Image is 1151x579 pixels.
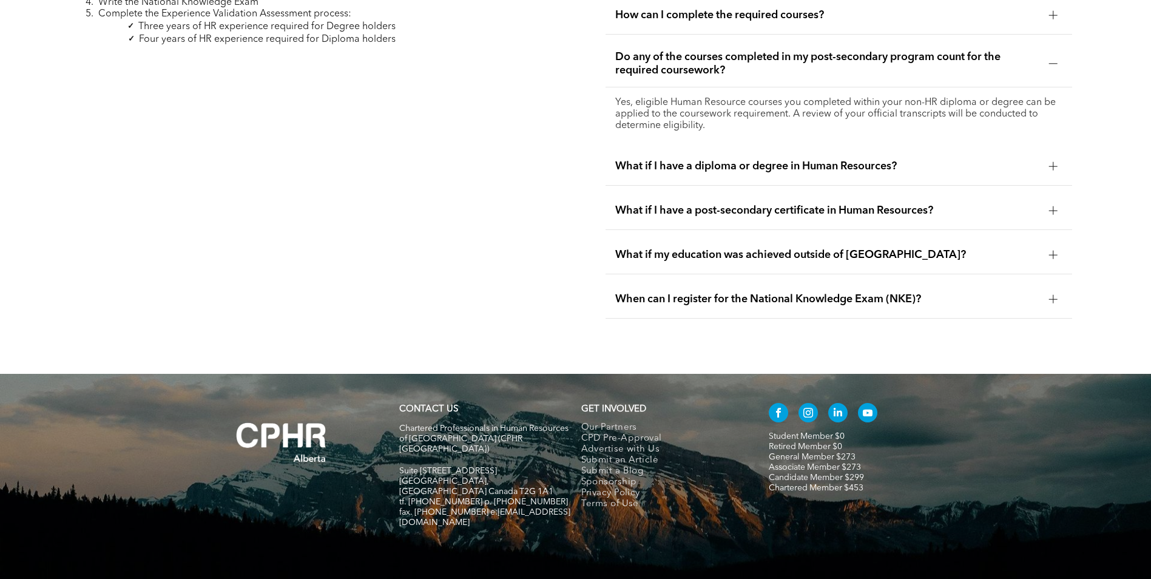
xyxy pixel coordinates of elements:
span: How can I complete the required courses? [615,8,1039,22]
span: Chartered Professionals in Human Resources of [GEOGRAPHIC_DATA] (CPHR [GEOGRAPHIC_DATA]) [399,424,569,453]
span: Three years of HR experience required for Degree holders [138,22,396,32]
a: CPD Pre-Approval [581,433,743,444]
span: What if I have a diploma or degree in Human Resources? [615,160,1039,173]
a: Chartered Member $453 [769,484,863,492]
span: fax. [PHONE_NUMBER] e:[EMAIL_ADDRESS][DOMAIN_NAME] [399,508,570,527]
a: Student Member $0 [769,432,845,441]
a: General Member $273 [769,453,856,461]
a: Retired Member $0 [769,442,842,451]
span: When can I register for the National Knowledge Exam (NKE)? [615,293,1039,306]
span: What if I have a post-secondary certificate in Human Resources? [615,204,1039,217]
span: Complete the Experience Validation Assessment process: [98,9,351,19]
span: Four years of HR experience required for Diploma holders [139,35,396,44]
p: Yes, eligible Human Resource courses you completed within your non-HR diploma or degree can be ap... [615,97,1062,132]
span: [GEOGRAPHIC_DATA], [GEOGRAPHIC_DATA] Canada T2G 1A1 [399,477,553,496]
span: Suite [STREET_ADDRESS] [399,467,497,475]
span: tf. [PHONE_NUMBER] p. [PHONE_NUMBER] [399,498,568,506]
a: Sponsorship [581,477,743,488]
a: youtube [858,403,877,425]
a: Advertise with Us [581,444,743,455]
a: Submit a Blog [581,466,743,477]
span: Do any of the courses completed in my post-secondary program count for the required coursework? [615,50,1039,77]
a: Submit an Article [581,455,743,466]
img: A white background with a few lines on it [212,398,351,487]
a: Privacy Policy [581,488,743,499]
span: GET INVOLVED [581,405,646,414]
a: Associate Member $273 [769,463,861,472]
a: Candidate Member $299 [769,473,864,482]
span: What if my education was achieved outside of [GEOGRAPHIC_DATA]? [615,248,1039,262]
a: linkedin [828,403,848,425]
a: CONTACT US [399,405,458,414]
a: instagram [798,403,818,425]
a: Our Partners [581,422,743,433]
a: Terms of Use [581,499,743,510]
a: facebook [769,403,788,425]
